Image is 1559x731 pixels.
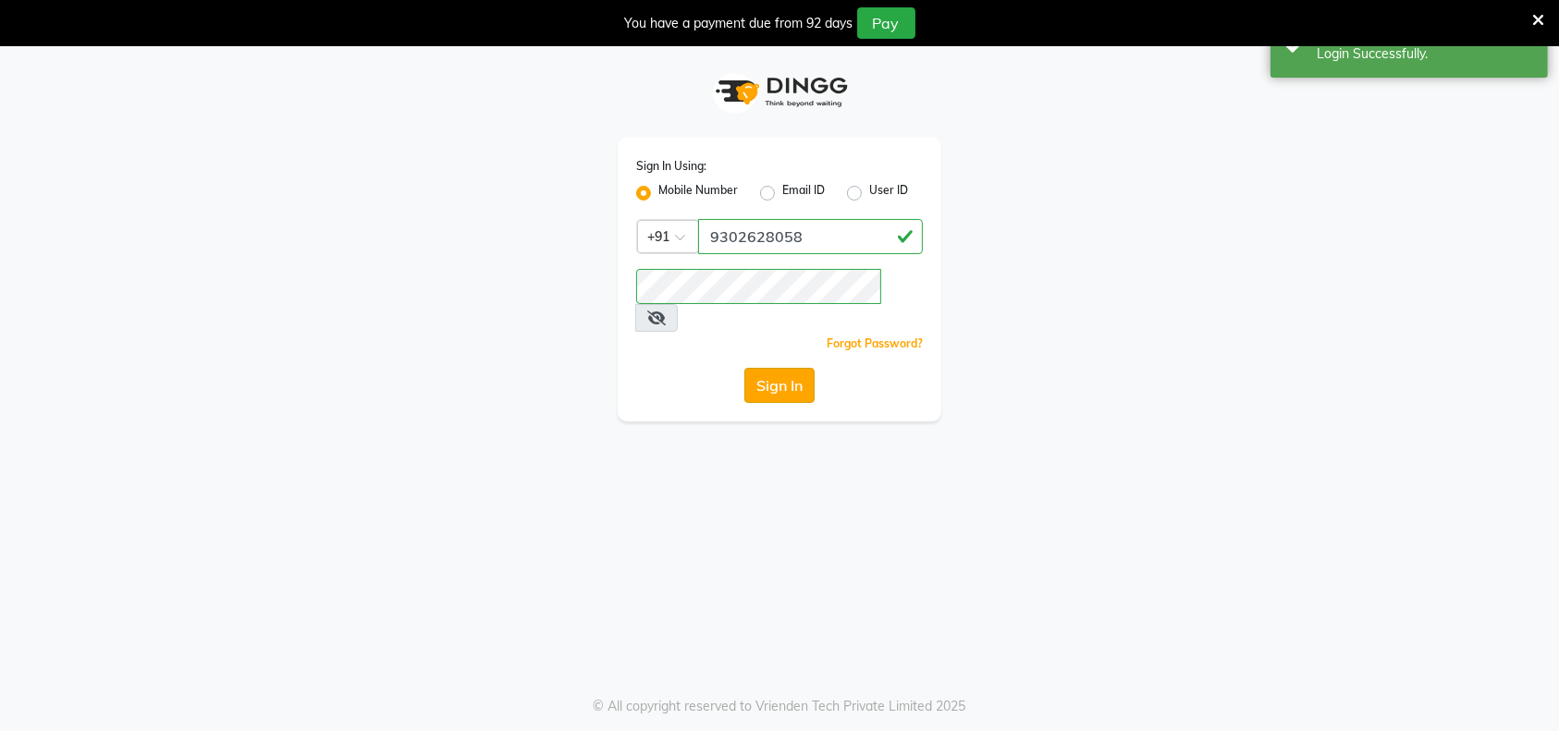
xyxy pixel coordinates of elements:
[636,269,881,304] input: Username
[625,14,853,33] div: You have a payment due from 92 days
[706,65,853,119] img: logo1.svg
[782,182,825,204] label: Email ID
[827,336,923,350] a: Forgot Password?
[869,182,908,204] label: User ID
[698,219,923,254] input: Username
[658,182,738,204] label: Mobile Number
[857,7,915,39] button: Pay
[1317,44,1534,64] div: Login Successfully.
[636,158,706,175] label: Sign In Using:
[744,368,815,403] button: Sign In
